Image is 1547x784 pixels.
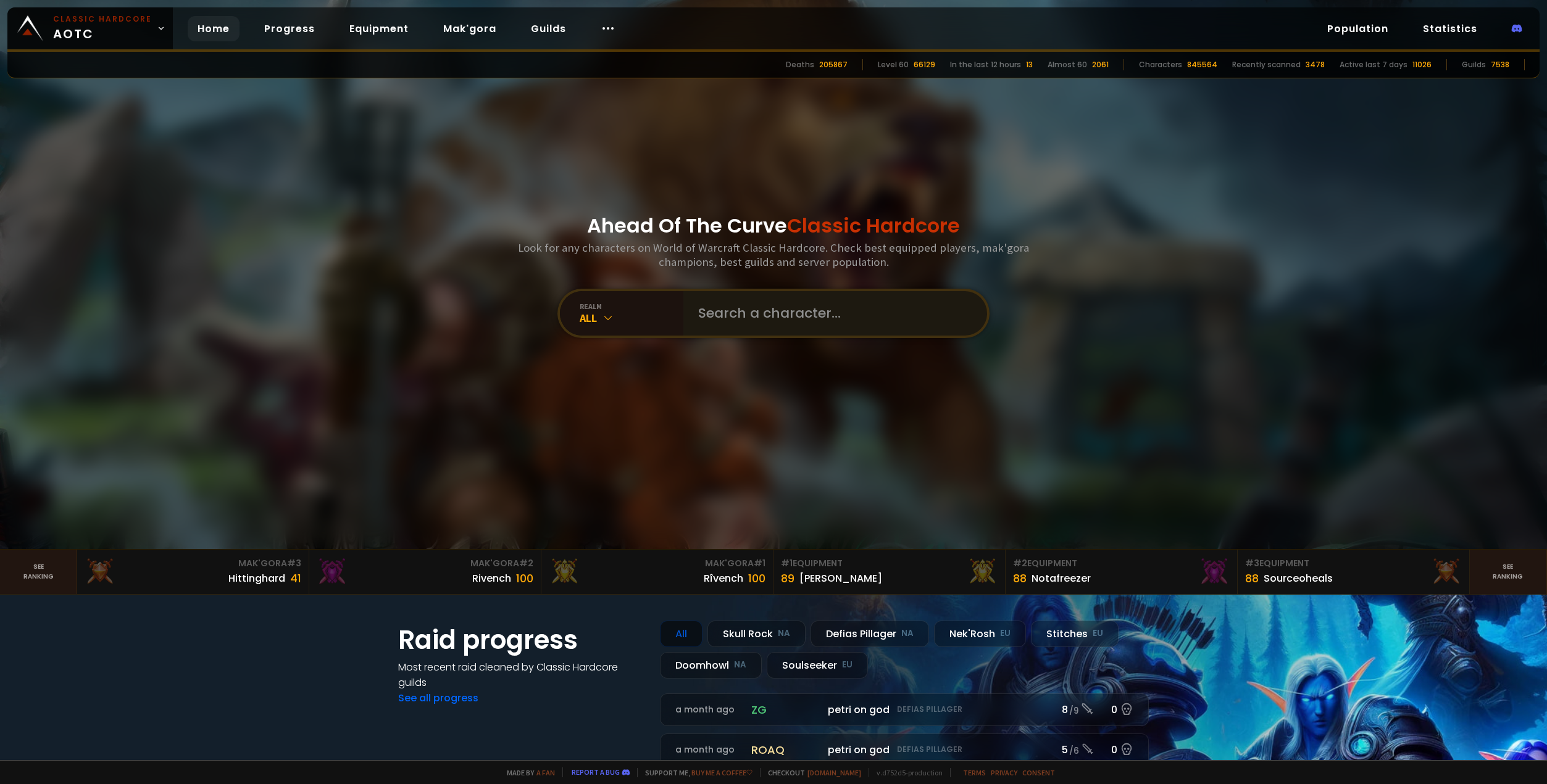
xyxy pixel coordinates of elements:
span: # 2 [1013,557,1027,569]
div: [PERSON_NAME] [799,571,882,586]
span: v. d752d5 - production [869,768,943,777]
a: Guilds [521,16,576,41]
div: Deaths [786,59,814,70]
span: AOTC [53,14,152,43]
div: Mak'Gora [85,557,301,570]
small: NA [734,659,746,671]
div: 2061 [1092,59,1109,70]
span: Classic Hardcore [787,212,960,239]
span: # 3 [287,557,301,569]
div: Equipment [781,557,998,570]
a: Mak'gora [433,16,506,41]
a: Equipment [340,16,419,41]
div: Stitches [1031,621,1119,647]
div: realm [580,302,683,311]
div: Almost 60 [1048,59,1087,70]
small: EU [1093,627,1103,640]
a: #3Equipment88Sourceoheals [1238,550,1470,594]
a: Home [188,16,240,41]
a: #1Equipment89[PERSON_NAME] [773,550,1006,594]
a: Classic HardcoreAOTC [7,7,173,49]
div: Skull Rock [707,621,806,647]
a: [DOMAIN_NAME] [807,768,861,777]
div: Hittinghard [228,571,285,586]
div: Recently scanned [1232,59,1301,70]
div: 88 [1245,570,1259,587]
input: Search a character... [691,291,972,336]
h3: Look for any characters on World of Warcraft Classic Hardcore. Check best equipped players, mak'g... [513,241,1034,269]
div: Soulseeker [767,652,868,679]
span: Checkout [760,768,861,777]
h1: Raid progress [398,621,645,659]
a: Mak'Gora#3Hittinghard41 [77,550,309,594]
span: # 2 [519,557,533,569]
div: 89 [781,570,794,587]
a: a month agoroaqpetri on godDefias Pillager5 /60 [660,733,1149,766]
div: Nek'Rosh [934,621,1026,647]
span: # 1 [754,557,765,569]
a: See all progress [398,691,478,705]
div: Mak'Gora [549,557,765,570]
a: Mak'Gora#2Rivench100 [309,550,541,594]
div: Rîvench [704,571,743,586]
a: Mak'Gora#1Rîvench100 [541,550,773,594]
div: 13 [1026,59,1033,70]
a: a month agozgpetri on godDefias Pillager8 /90 [660,693,1149,726]
a: Report a bug [572,767,620,777]
div: Equipment [1013,557,1230,570]
div: Level 60 [878,59,909,70]
div: Equipment [1245,557,1462,570]
a: a fan [536,768,555,777]
div: 100 [516,570,533,587]
div: Doomhowl [660,652,762,679]
div: All [580,311,683,325]
div: 845564 [1187,59,1217,70]
a: Consent [1022,768,1055,777]
a: Privacy [991,768,1017,777]
span: Support me, [637,768,753,777]
div: 100 [748,570,765,587]
small: Classic Hardcore [53,14,152,25]
span: # 3 [1245,557,1259,569]
a: Terms [963,768,986,777]
div: 3478 [1306,59,1325,70]
div: 11026 [1412,59,1432,70]
a: Population [1317,16,1398,41]
h1: Ahead Of The Curve [587,211,960,241]
div: Characters [1139,59,1182,70]
div: All [660,621,703,647]
div: 205867 [819,59,848,70]
div: 41 [290,570,301,587]
div: 66129 [914,59,935,70]
small: NA [778,627,790,640]
a: #2Equipment88Notafreezer [1006,550,1238,594]
div: Active last 7 days [1340,59,1407,70]
span: # 1 [781,557,793,569]
div: Mak'Gora [317,557,533,570]
small: NA [901,627,914,640]
div: Sourceoheals [1264,571,1333,586]
div: 7538 [1491,59,1509,70]
div: In the last 12 hours [950,59,1021,70]
small: EU [842,659,853,671]
h4: Most recent raid cleaned by Classic Hardcore guilds [398,659,645,690]
span: Made by [499,768,555,777]
div: Rivench [472,571,511,586]
div: Defias Pillager [811,621,929,647]
div: Notafreezer [1032,571,1091,586]
a: Buy me a coffee [691,768,753,777]
a: Progress [254,16,325,41]
small: EU [1000,627,1011,640]
div: Guilds [1462,59,1486,70]
a: Statistics [1413,16,1487,41]
div: 88 [1013,570,1027,587]
a: Seeranking [1470,550,1547,594]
